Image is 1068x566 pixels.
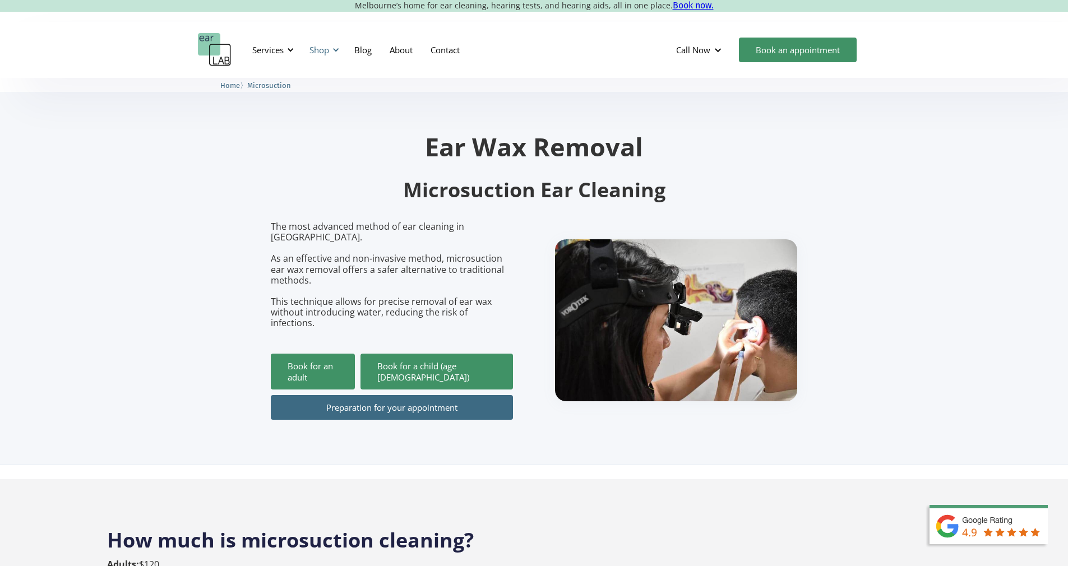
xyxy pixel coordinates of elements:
[220,81,240,90] span: Home
[360,354,513,389] a: Book for a child (age [DEMOGRAPHIC_DATA])
[198,33,232,67] a: home
[247,80,291,90] a: Microsuction
[246,33,297,67] div: Services
[309,44,329,55] div: Shop
[381,34,422,66] a: About
[107,516,961,554] h2: How much is microsuction cleaning?
[271,221,513,329] p: The most advanced method of ear cleaning in [GEOGRAPHIC_DATA]. As an effective and non-invasive m...
[667,33,733,67] div: Call Now
[271,395,513,420] a: Preparation for your appointment
[271,177,798,203] h2: Microsuction Ear Cleaning
[271,354,355,389] a: Book for an adult
[247,81,291,90] span: Microsuction
[220,80,240,90] a: Home
[555,239,797,401] img: boy getting ear checked.
[303,33,343,67] div: Shop
[252,44,284,55] div: Services
[739,38,857,62] a: Book an appointment
[345,34,381,66] a: Blog
[676,44,710,55] div: Call Now
[271,134,798,159] h1: Ear Wax Removal
[220,80,247,91] li: 〉
[422,34,469,66] a: Contact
